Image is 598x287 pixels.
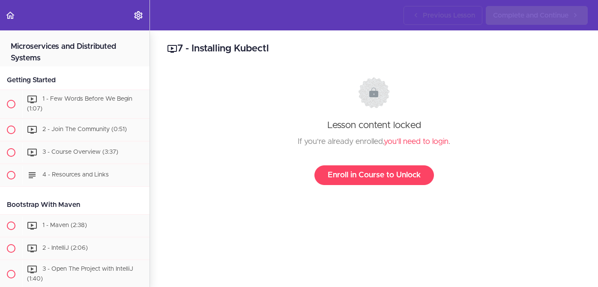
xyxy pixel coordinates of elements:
[42,126,127,132] span: 2 - Join The Community (0:51)
[486,6,588,25] a: Complete and Continue
[175,135,573,148] div: If you're already enrolled, .
[42,222,87,228] span: 1 - Maven (2:38)
[314,165,434,185] a: Enroll in Course to Unlock
[167,42,581,56] h2: 7 - Installing Kubectl
[493,10,568,21] span: Complete and Continue
[42,149,118,155] span: 3 - Course Overview (3:37)
[5,10,15,21] svg: Back to course curriculum
[27,96,132,112] span: 1 - Few Words Before We Begin (1:07)
[27,266,133,282] span: 3 - Open The Project with IntelliJ (1:40)
[384,138,448,146] a: you'll need to login
[175,77,573,185] div: Lesson content locked
[42,172,109,178] span: 4 - Resources and Links
[42,245,88,251] span: 2 - IntelliJ (2:06)
[423,10,475,21] span: Previous Lesson
[133,10,144,21] svg: Settings Menu
[404,6,482,25] a: Previous Lesson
